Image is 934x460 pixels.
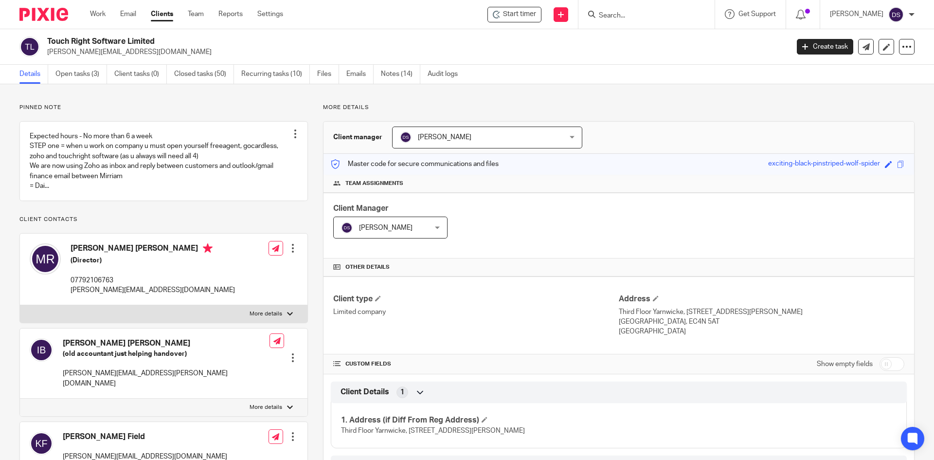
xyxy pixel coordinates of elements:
[381,65,420,84] a: Notes (14)
[797,39,853,55] a: Create task
[333,307,619,317] p: Limited company
[19,216,308,223] p: Client contacts
[174,65,234,84] a: Closed tasks (50)
[359,224,413,231] span: [PERSON_NAME]
[114,65,167,84] a: Client tasks (0)
[333,360,619,368] h4: CUSTOM FIELDS
[619,317,904,327] p: [GEOGRAPHIC_DATA], EC4N 5AT
[888,7,904,22] img: svg%3E
[71,243,235,256] h4: [PERSON_NAME] [PERSON_NAME]
[47,47,782,57] p: [PERSON_NAME][EMAIL_ADDRESS][DOMAIN_NAME]
[250,404,282,411] p: More details
[30,243,61,275] img: svg%3E
[341,222,353,234] img: svg%3E
[333,204,389,212] span: Client Manager
[257,9,283,19] a: Settings
[333,132,382,142] h3: Client manager
[333,294,619,304] h4: Client type
[63,338,269,349] h4: [PERSON_NAME] [PERSON_NAME]
[487,7,541,22] div: Touch Right Software Limited
[830,9,883,19] p: [PERSON_NAME]
[250,310,282,318] p: More details
[817,359,873,369] label: Show empty fields
[598,12,685,20] input: Search
[19,104,308,111] p: Pinned note
[63,349,269,359] h5: (old accountant just helping handover)
[63,368,269,388] p: [PERSON_NAME][EMAIL_ADDRESS][PERSON_NAME][DOMAIN_NAME]
[19,8,68,21] img: Pixie
[203,243,213,253] i: Primary
[418,134,471,141] span: [PERSON_NAME]
[71,276,235,285] p: 07792106763
[71,285,235,295] p: [PERSON_NAME][EMAIL_ADDRESS][DOMAIN_NAME]
[400,131,412,143] img: svg%3E
[323,104,915,111] p: More details
[47,37,635,47] h2: Touch Right Software Limited
[341,427,525,434] span: Third Floor Yarnwicke, [STREET_ADDRESS][PERSON_NAME]
[90,9,106,19] a: Work
[317,65,339,84] a: Files
[345,180,403,187] span: Team assignments
[19,37,40,57] img: svg%3E
[19,65,48,84] a: Details
[345,263,390,271] span: Other details
[503,9,536,19] span: Start timer
[71,256,235,265] h5: (Director)
[428,65,465,84] a: Audit logs
[55,65,107,84] a: Open tasks (3)
[341,415,619,425] h4: 1. Address (if Diff From Reg Address)
[619,327,904,336] p: [GEOGRAPHIC_DATA]
[768,159,880,170] div: exciting-black-pinstriped-wolf-spider
[346,65,374,84] a: Emails
[619,307,904,317] p: Third Floor Yarnwicke, [STREET_ADDRESS][PERSON_NAME]
[241,65,310,84] a: Recurring tasks (10)
[30,338,53,362] img: svg%3E
[188,9,204,19] a: Team
[151,9,173,19] a: Clients
[120,9,136,19] a: Email
[331,159,499,169] p: Master code for secure communications and files
[63,432,227,442] h4: [PERSON_NAME] Field
[341,387,389,397] span: Client Details
[738,11,776,18] span: Get Support
[619,294,904,304] h4: Address
[30,432,53,455] img: svg%3E
[218,9,243,19] a: Reports
[400,387,404,397] span: 1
